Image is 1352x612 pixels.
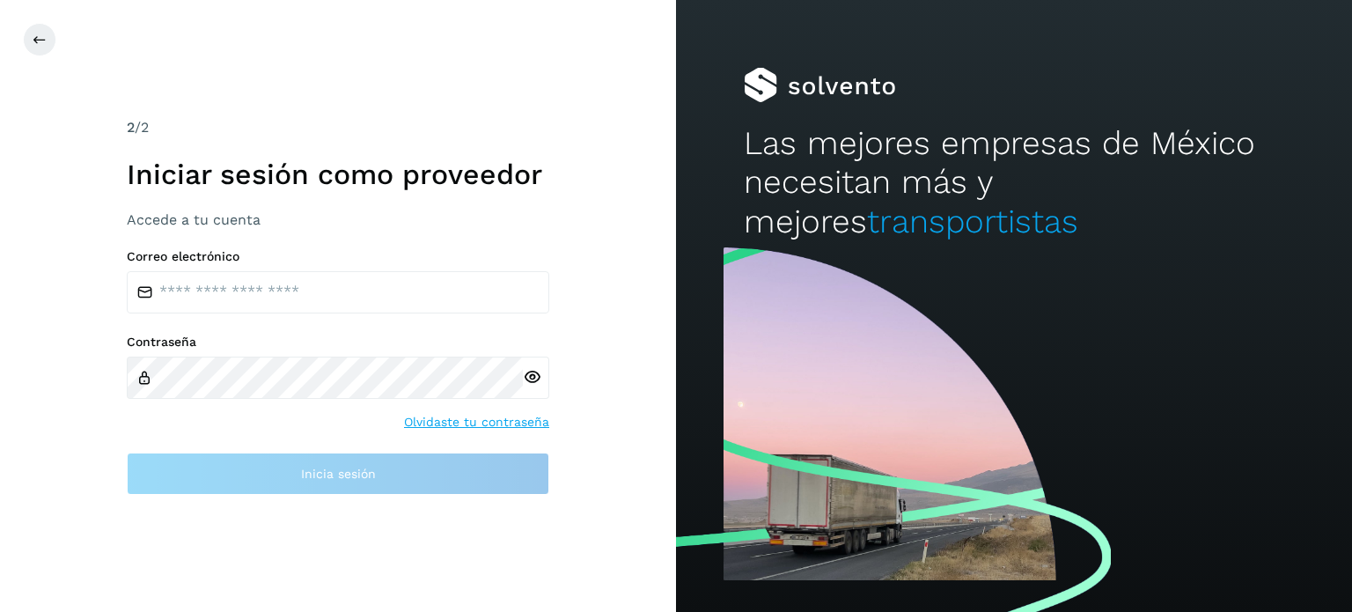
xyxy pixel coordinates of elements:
[301,468,376,480] span: Inicia sesión
[404,413,549,431] a: Olvidaste tu contraseña
[127,117,549,138] div: /2
[867,203,1078,240] span: transportistas
[127,211,549,228] h3: Accede a tu cuenta
[744,124,1284,241] h2: Las mejores empresas de México necesitan más y mejores
[127,335,549,350] label: Contraseña
[127,158,549,191] h1: Iniciar sesión como proveedor
[127,249,549,264] label: Correo electrónico
[127,453,549,495] button: Inicia sesión
[127,119,135,136] span: 2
